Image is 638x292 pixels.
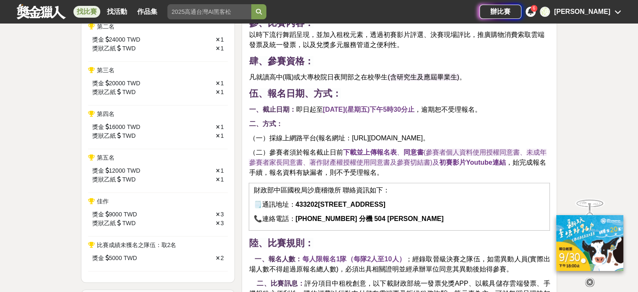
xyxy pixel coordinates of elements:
span: 第四名 [97,110,115,117]
strong: 下載並上傳報名表 [343,149,396,156]
input: 2025高通台灣AI黑客松 [167,4,251,19]
a: 找活動 [104,6,130,18]
span: （一）採線上網路平台(報名網址：[URL][DOMAIN_NAME]。 [249,134,429,142]
span: 及 [390,159,396,166]
span: 3 [221,211,224,218]
span: TWD [127,79,140,88]
strong: 每人限報名1隊（每隊2人至10人） [302,255,405,263]
span: 獎金 [92,166,104,175]
span: TWD [127,123,140,132]
span: 1 [221,45,224,52]
span: 以時下流行舞蹈呈現，並加入租稅元素，透過初賽影片評選、決賽現場評比，推廣購物消費索取雲端發票及統一發票，以及兌獎多元服務管道之便利性。 [249,31,544,48]
strong: 二、比賽訊息： [257,280,305,287]
span: 參賽者個人資料使用授權同意書 [426,149,520,156]
span: 12000 [109,166,125,175]
span: 16000 [109,123,125,132]
span: 比賽成績未獲名之隊伍：取2名 [97,242,177,248]
strong: 同意書 [403,149,423,156]
span: 著作財產權授權使用同意書 [309,159,390,166]
span: TWD [122,175,136,184]
span: 參賽切結書 [396,159,430,166]
span: 獎狀乙紙 [92,44,116,53]
span: 即日起至 [296,106,323,113]
span: ，始完成報名手續，報名資料有缺漏者，則不予受理報名。 [249,159,546,176]
strong: 陸、比賽規則： [249,238,313,248]
span: 2 [221,255,224,261]
span: TWD [122,132,136,140]
span: 第三名 [97,67,115,74]
span: 第五名 [97,154,115,161]
a: 找比賽 [73,6,100,18]
span: ( [423,149,425,156]
span: 、 [302,159,309,166]
strong: 伍、報名日期、方式： [249,88,341,99]
span: 報名截止日前 [302,149,343,156]
span: 📞連絡電話： [253,215,443,222]
span: 第二名 [97,23,115,30]
span: 凡就讀高中(職)或大專校院日夜間部之在校學生 [249,74,388,81]
span: TWD [122,44,136,53]
span: ) [430,159,432,166]
span: 🗒️通訊地址： [253,201,385,208]
span: 獎狀乙紙 [92,88,116,97]
span: 9000 [109,210,122,219]
span: 1 [221,80,224,87]
div: 陳 [540,7,550,17]
span: 。 [459,74,466,81]
span: （二）參賽者須於 [249,149,302,156]
span: 1 [221,36,224,43]
span: 獎金 [92,210,104,219]
span: 獎狀乙紙 [92,132,116,140]
span: TWD [122,219,136,228]
span: 1 [221,124,224,130]
span: TWD [127,166,140,175]
span: 20000 [109,79,125,88]
span: 1 [221,132,224,139]
span: 、 [520,149,526,156]
strong: 參、比賽內容： [249,18,313,28]
span: 5000 [109,254,122,263]
span: 未成年參賽者家長同意書 [249,149,546,166]
span: TWD [122,88,136,97]
strong: [DATE](星期五)下午5時30分止 [323,106,414,113]
span: 及 [432,159,506,166]
span: 1 [221,176,224,183]
span: 獎狀乙紙 [92,219,116,228]
strong: 肆、參賽資格： [249,56,313,66]
span: 獎狀乙紙 [92,175,116,184]
span: 佳作 [97,198,109,205]
strong: 一、報名人數： [255,255,302,263]
a: 作品集 [134,6,161,18]
span: TWD [127,35,140,44]
span: TWD [124,210,137,219]
span: 3 [221,220,224,226]
span: 24000 [109,35,125,44]
span: 、 [343,149,423,156]
strong: 初賽影片Youtube連結 [439,159,506,166]
span: 獎金 [92,35,104,44]
span: 1 [221,89,224,95]
span: ，逾期恕不受理報名。 [414,106,482,113]
strong: 一、截止日期： [249,106,296,113]
strong: 433202[STREET_ADDRESS] [295,201,385,208]
strong: [PHONE_NUMBER] 分機 504 [PERSON_NAME] [295,215,443,222]
span: TWD [124,254,137,263]
span: 獎金 [92,254,104,263]
span: 6 [533,6,535,11]
span: 1 [221,167,224,174]
img: ff197300-f8ee-455f-a0ae-06a3645bc375.jpg [556,215,623,271]
strong: 二、方式： [249,120,282,127]
div: [PERSON_NAME] [554,7,610,17]
span: 獎金 [92,79,104,88]
span: 財政部中區國稅局沙鹿稽徵所 聯絡資訊如下： [253,187,389,194]
span: 獎金 [92,123,104,132]
span: (含研究生及應屆畢業生) [388,74,459,81]
a: 辦比賽 [479,5,521,19]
